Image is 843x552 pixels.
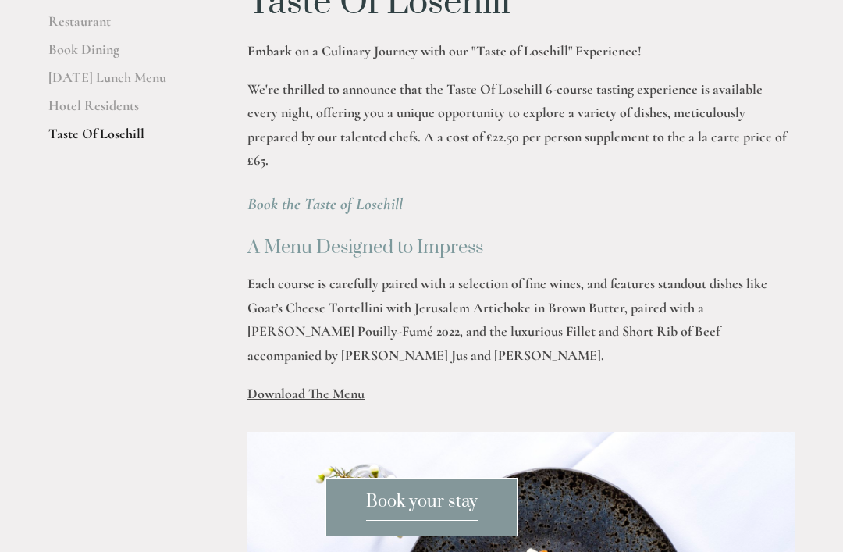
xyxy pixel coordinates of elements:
[325,478,518,536] a: Book your stay
[247,272,795,367] p: Each course is carefully paired with a selection of fine wines, and features standout dishes like...
[48,41,197,69] a: Book Dining
[247,39,795,63] p: Embark on a Culinary Journey with our "Taste of Losehill" Experience!
[48,12,197,41] a: Restaurant
[48,125,197,153] a: Taste Of Losehill
[247,77,795,173] p: We're thrilled to announce that the Taste Of Losehill 6-course tasting experience is available ev...
[247,237,795,258] h2: A Menu Designed to Impress
[48,69,197,97] a: [DATE] Lunch Menu
[366,491,478,521] span: Book your stay
[48,97,197,125] a: Hotel Residents
[247,194,403,214] a: Book the Taste of Losehill
[247,385,365,402] span: Download The Menu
